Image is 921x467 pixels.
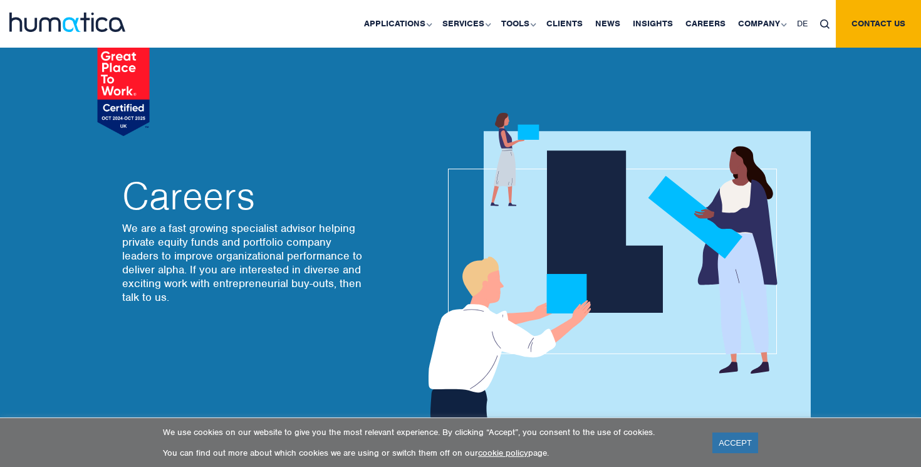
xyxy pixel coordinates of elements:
[797,18,808,29] span: DE
[712,433,758,453] a: ACCEPT
[478,448,528,458] a: cookie policy
[417,113,811,417] img: about_banner1
[163,448,697,458] p: You can find out more about which cookies we are using or switch them off on our page.
[122,221,367,304] p: We are a fast growing specialist advisor helping private equity funds and portfolio company leade...
[122,177,367,215] h2: Careers
[163,427,697,438] p: We use cookies on our website to give you the most relevant experience. By clicking “Accept”, you...
[9,13,125,32] img: logo
[820,19,830,29] img: search_icon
